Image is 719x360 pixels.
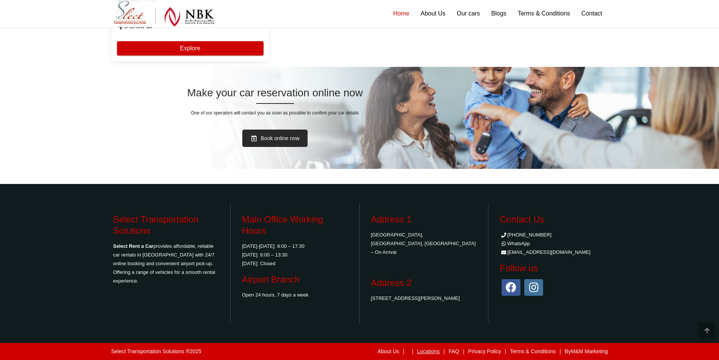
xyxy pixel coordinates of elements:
[463,349,465,354] label: |
[371,295,460,301] a: [STREET_ADDRESS][PERSON_NAME]
[559,349,561,354] label: |
[113,243,154,249] strong: Select Rent a Car
[699,323,715,338] div: Go to top
[500,232,551,238] a: [PHONE_NUMBER]
[113,1,214,27] img: Select Rent a Car
[417,348,440,354] a: Locations
[500,241,530,246] a: WhatsApp
[412,349,413,354] label: |
[403,349,405,354] label: |
[242,290,348,299] p: Open 24 hours, 7 days a week
[449,348,459,354] a: FAQ
[371,277,477,289] h3: Address 2
[111,110,439,116] h6: One of our operators will contact you as soon as possible to confirm your car details
[500,214,606,225] h3: Contact Us
[242,214,348,236] h3: Main Office Working Hours
[377,348,399,354] a: About Us
[189,348,201,354] span: 2025
[500,263,606,274] h3: Follow us
[571,348,608,354] a: M&M Marketing
[251,347,608,356] div: By
[113,214,219,236] h3: Select Transportation Solutions
[505,349,506,354] label: |
[468,348,501,354] a: Privacy Policy
[242,242,348,268] p: [DATE]-[DATE]: 8:00 – 17:30 [DATE]: 8:00 – 13:30 [DATE]: Closed
[242,130,308,147] a: Book online now
[371,214,477,225] h3: Address 1
[111,87,439,99] h2: Make your car reservation online now
[443,349,445,354] label: |
[113,242,219,285] p: provides affordable, reliable car rentals in [GEOGRAPHIC_DATA] with 24/7 online booking and conve...
[117,23,152,29] a: 8 Show all
[117,41,264,56] button: Explore
[371,232,476,255] a: [GEOGRAPHIC_DATA], [GEOGRAPHIC_DATA], [GEOGRAPHIC_DATA] – On Arrival
[111,349,202,354] div: Select Transportation Solutions ®
[500,248,606,256] li: [EMAIL_ADDRESS][DOMAIN_NAME]
[242,274,348,285] h3: Airport Branch
[510,348,556,354] a: Terms & Conditions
